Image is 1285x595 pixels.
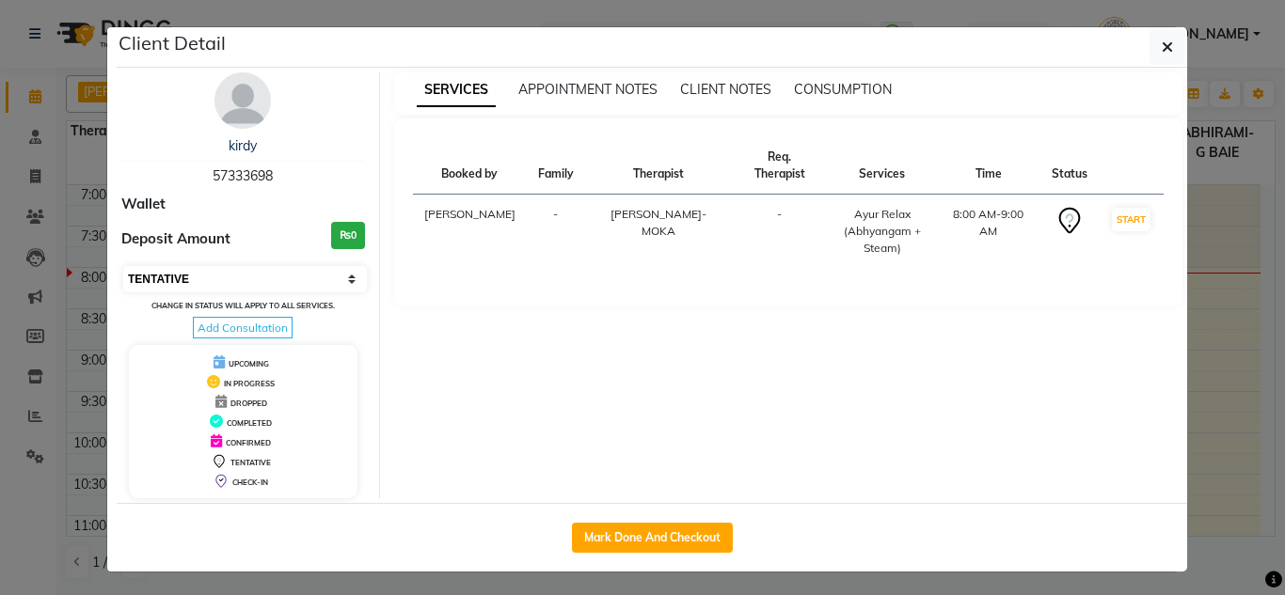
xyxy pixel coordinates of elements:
th: Therapist [585,137,732,195]
span: SERVICES [417,73,496,107]
button: Mark Done And Checkout [572,523,733,553]
td: 8:00 AM-9:00 AM [937,195,1040,269]
h5: Client Detail [119,29,226,57]
h3: ₨0 [331,222,365,249]
span: CLIENT NOTES [680,81,771,98]
span: TENTATIVE [230,458,271,467]
th: Family [527,137,585,195]
span: CHECK-IN [232,478,268,487]
span: CONSUMPTION [794,81,892,98]
span: APPOINTMENT NOTES [518,81,658,98]
span: DROPPED [230,399,267,408]
span: [PERSON_NAME]-MOKA [611,207,706,238]
th: Booked by [413,137,527,195]
div: Ayur Relax (Abhyangam + Steam) [839,206,926,257]
td: [PERSON_NAME] [413,195,527,269]
th: Time [937,137,1040,195]
th: Status [1040,137,1099,195]
span: Wallet [121,194,166,215]
span: Add Consultation [193,317,293,338]
small: Change in status will apply to all services. [151,301,335,310]
a: kirdy [229,137,257,154]
span: Deposit Amount [121,228,230,250]
th: Services [828,137,937,195]
button: START [1112,208,1150,231]
td: - [732,195,828,269]
span: IN PROGRESS [224,379,275,388]
span: UPCOMING [229,359,269,368]
span: CONFIRMED [226,438,271,447]
img: avatar [214,72,271,129]
td: - [527,195,585,269]
span: COMPLETED [227,418,272,428]
span: 57333698 [213,167,273,184]
th: Req. Therapist [732,137,828,195]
